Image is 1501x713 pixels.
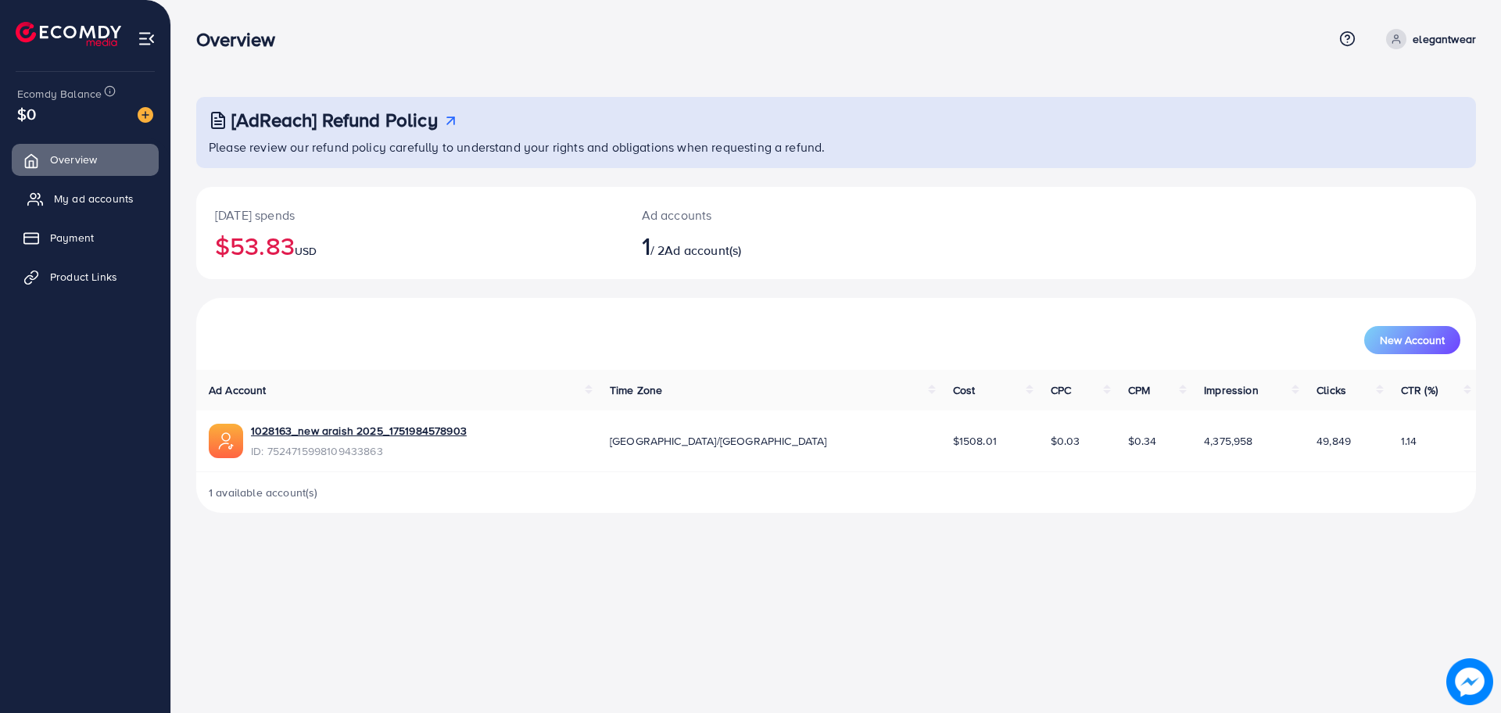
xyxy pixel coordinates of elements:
[1128,382,1150,398] span: CPM
[295,243,317,259] span: USD
[610,433,827,449] span: [GEOGRAPHIC_DATA]/[GEOGRAPHIC_DATA]
[17,102,36,125] span: $0
[251,443,467,459] span: ID: 7524715998109433863
[953,382,976,398] span: Cost
[642,228,650,263] span: 1
[50,152,97,167] span: Overview
[1401,433,1417,449] span: 1.14
[16,22,121,46] img: logo
[196,28,288,51] h3: Overview
[1204,382,1259,398] span: Impression
[138,107,153,123] img: image
[209,424,243,458] img: ic-ads-acc.e4c84228.svg
[1317,433,1351,449] span: 49,849
[1128,433,1157,449] span: $0.34
[251,423,467,439] a: 1028163_new araish 2025_1751984578903
[215,206,604,224] p: [DATE] spends
[1364,326,1460,354] button: New Account
[642,206,924,224] p: Ad accounts
[209,485,318,500] span: 1 available account(s)
[215,231,604,260] h2: $53.83
[1451,663,1488,700] img: image
[953,433,997,449] span: $1508.01
[1051,433,1080,449] span: $0.03
[209,382,267,398] span: Ad Account
[12,261,159,292] a: Product Links
[50,269,117,285] span: Product Links
[665,242,741,259] span: Ad account(s)
[1204,433,1252,449] span: 4,375,958
[138,30,156,48] img: menu
[1401,382,1438,398] span: CTR (%)
[1380,29,1476,49] a: elegantwear
[610,382,662,398] span: Time Zone
[209,138,1467,156] p: Please review our refund policy carefully to understand your rights and obligations when requesti...
[12,222,159,253] a: Payment
[642,231,924,260] h2: / 2
[12,183,159,214] a: My ad accounts
[1380,335,1445,346] span: New Account
[1317,382,1346,398] span: Clicks
[1051,382,1071,398] span: CPC
[50,230,94,245] span: Payment
[17,86,102,102] span: Ecomdy Balance
[1413,30,1476,48] p: elegantwear
[12,144,159,175] a: Overview
[231,109,438,131] h3: [AdReach] Refund Policy
[54,191,134,206] span: My ad accounts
